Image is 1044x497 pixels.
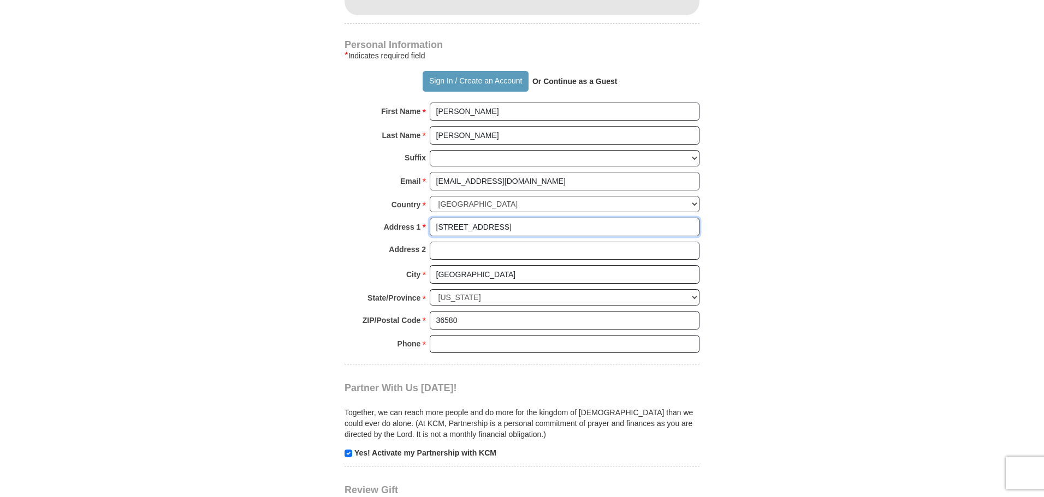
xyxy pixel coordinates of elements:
h4: Personal Information [345,40,699,49]
span: Partner With Us [DATE]! [345,382,457,393]
strong: Phone [398,336,421,351]
strong: Last Name [382,128,421,143]
strong: Country [391,197,421,212]
strong: Or Continue as a Guest [532,77,618,86]
p: Together, we can reach more people and do more for the kingdom of [DEMOGRAPHIC_DATA] than we coul... [345,407,699,440]
strong: ZIP/Postal Code [363,313,421,328]
strong: Address 2 [389,242,426,257]
strong: City [406,267,420,282]
strong: Suffix [405,150,426,165]
strong: Address 1 [384,219,421,235]
strong: Yes! Activate my Partnership with KCM [354,448,496,457]
strong: First Name [381,104,420,119]
button: Sign In / Create an Account [423,71,528,92]
strong: Email [400,173,420,189]
strong: State/Province [367,290,420,306]
div: Indicates required field [345,49,699,62]
span: Review Gift [345,484,398,495]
